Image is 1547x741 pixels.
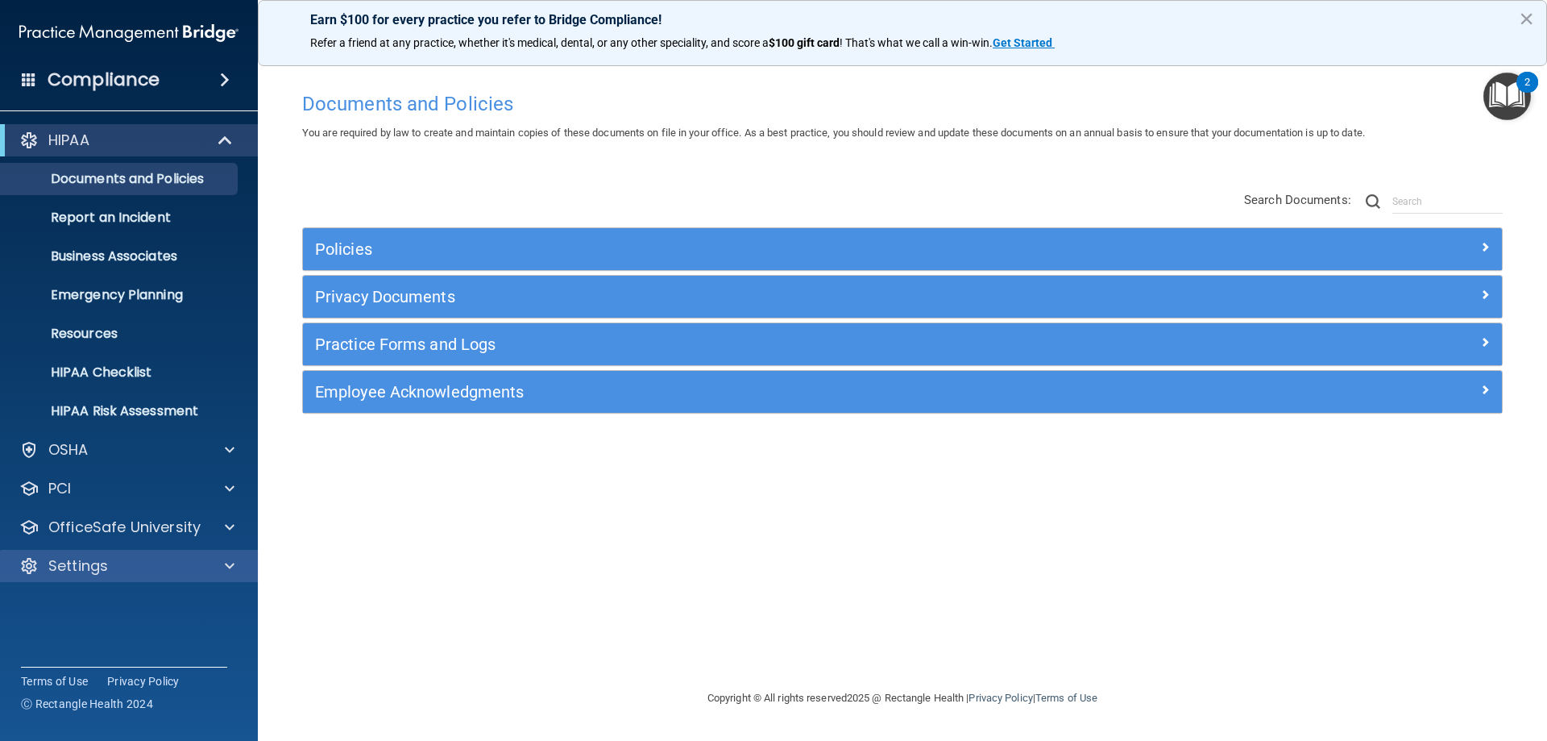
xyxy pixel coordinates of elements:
a: Policies [315,236,1490,262]
p: OSHA [48,440,89,460]
h5: Privacy Documents [315,288,1190,306]
a: Settings [19,556,234,576]
p: Earn $100 for every practice you refer to Bridge Compliance! [310,12,1495,27]
div: 2 [1524,82,1530,103]
a: Terms of Use [1035,692,1097,704]
span: You are required by law to create and maintain copies of these documents on file in your office. ... [302,127,1365,139]
a: Privacy Policy [107,673,180,689]
span: ! That's what we call a win-win. [840,36,993,49]
a: Privacy Documents [315,284,1490,310]
span: Refer a friend at any practice, whether it's medical, dental, or any other speciality, and score a [310,36,769,49]
strong: $100 gift card [769,36,840,49]
span: Ⓒ Rectangle Health 2024 [21,696,153,712]
h5: Practice Forms and Logs [315,335,1190,353]
p: HIPAA [48,131,89,150]
p: HIPAA Risk Assessment [10,403,230,419]
strong: Get Started [993,36,1052,49]
span: Search Documents: [1244,193,1351,207]
p: Business Associates [10,248,230,264]
a: Practice Forms and Logs [315,331,1490,357]
button: Open Resource Center, 2 new notifications [1483,73,1531,120]
p: HIPAA Checklist [10,364,230,381]
input: Search [1392,189,1503,214]
img: PMB logo [19,17,238,49]
p: Documents and Policies [10,171,230,187]
p: PCI [48,479,71,498]
a: OSHA [19,440,234,460]
p: Settings [48,556,108,576]
p: Resources [10,326,230,342]
a: Privacy Policy [968,692,1032,704]
h4: Documents and Policies [302,94,1503,114]
p: Report an Incident [10,210,230,226]
a: HIPAA [19,131,234,150]
div: Copyright © All rights reserved 2025 @ Rectangle Health | | [608,672,1197,724]
h5: Employee Acknowledgments [315,383,1190,401]
a: Terms of Use [21,673,88,689]
button: Close [1519,6,1534,31]
a: Get Started [993,36,1055,49]
p: OfficeSafe University [48,518,201,537]
h4: Compliance [48,69,160,91]
a: OfficeSafe University [19,518,234,537]
p: Emergency Planning [10,287,230,303]
img: ic-search.3b580494.png [1366,194,1380,209]
a: PCI [19,479,234,498]
h5: Policies [315,240,1190,258]
a: Employee Acknowledgments [315,379,1490,405]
